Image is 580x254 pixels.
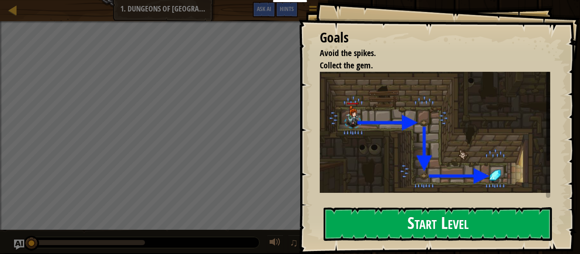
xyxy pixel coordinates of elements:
[324,207,552,241] button: Start Level
[320,72,557,193] img: Dungeons of kithgard
[320,47,376,59] span: Avoid the spikes.
[253,2,276,17] button: Ask AI
[14,240,24,250] button: Ask AI
[309,47,548,59] li: Avoid the spikes.
[320,197,557,207] p: Guide your hero by writing a program with code!
[290,236,298,249] span: ♫
[257,5,271,13] span: Ask AI
[309,59,548,72] li: Collect the gem.
[320,59,373,71] span: Collect the gem.
[320,28,550,48] div: Goals
[288,235,302,252] button: ♫
[280,5,294,13] span: Hints
[267,235,284,252] button: Adjust volume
